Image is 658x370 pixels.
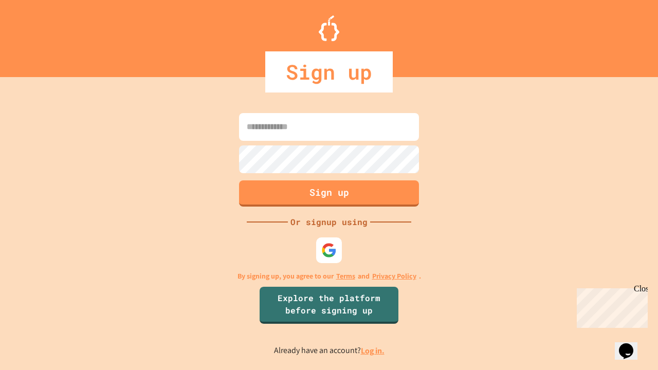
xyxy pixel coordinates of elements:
[274,344,385,357] p: Already have an account?
[615,329,648,360] iframe: chat widget
[573,284,648,328] iframe: chat widget
[288,216,370,228] div: Or signup using
[265,51,393,92] div: Sign up
[336,271,355,282] a: Terms
[361,345,385,356] a: Log in.
[260,287,398,324] a: Explore the platform before signing up
[372,271,416,282] a: Privacy Policy
[319,15,339,41] img: Logo.svg
[4,4,71,65] div: Chat with us now!Close
[321,243,337,258] img: google-icon.svg
[239,180,419,207] button: Sign up
[237,271,421,282] p: By signing up, you agree to our and .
